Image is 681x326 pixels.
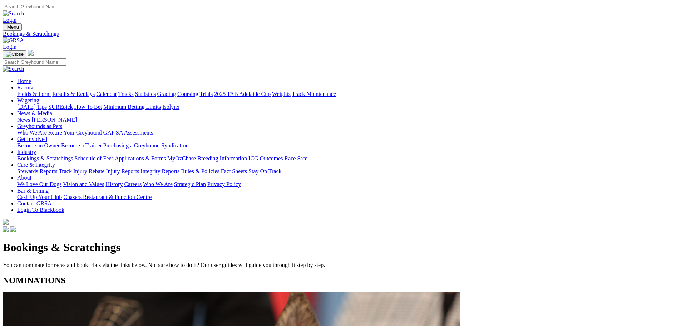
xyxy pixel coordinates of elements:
a: Fields & Form [17,91,51,97]
img: twitter.svg [10,226,16,232]
a: Applications & Forms [115,155,166,161]
a: SUREpick [48,104,73,110]
a: Become an Owner [17,142,60,149]
a: Schedule of Fees [74,155,113,161]
a: Who We Are [143,181,173,187]
a: Login [3,17,16,23]
a: Statistics [135,91,156,97]
a: 2025 TAB Adelaide Cup [214,91,271,97]
a: History [105,181,123,187]
img: Search [3,10,24,17]
a: Login [3,44,16,50]
a: Syndication [161,142,188,149]
a: Contact GRSA [17,200,51,206]
a: Injury Reports [106,168,139,174]
span: Menu [7,24,19,30]
a: Results & Replays [52,91,95,97]
img: GRSA [3,37,24,44]
a: Racing [17,84,33,91]
a: Chasers Restaurant & Function Centre [63,194,152,200]
input: Search [3,58,66,66]
a: We Love Our Dogs [17,181,61,187]
a: News & Media [17,110,52,116]
button: Toggle navigation [3,23,22,31]
img: logo-grsa-white.png [3,219,9,225]
a: Retire Your Greyhound [48,130,102,136]
a: Home [17,78,31,84]
a: Fact Sheets [221,168,247,174]
a: Stewards Reports [17,168,57,174]
a: Minimum Betting Limits [103,104,161,110]
a: Trials [199,91,213,97]
img: Close [6,52,24,57]
a: Breeding Information [197,155,247,161]
a: About [17,175,31,181]
a: Race Safe [284,155,307,161]
a: Become a Trainer [61,142,102,149]
a: ICG Outcomes [248,155,283,161]
a: Login To Blackbook [17,207,64,213]
div: Racing [17,91,678,97]
a: Bookings & Scratchings [3,31,678,37]
div: Care & Integrity [17,168,678,175]
a: News [17,117,30,123]
a: [PERSON_NAME] [31,117,77,123]
h2: NOMINATIONS [3,276,678,285]
a: [DATE] Tips [17,104,47,110]
a: Purchasing a Greyhound [103,142,160,149]
a: Get Involved [17,136,47,142]
a: Who We Are [17,130,47,136]
a: Greyhounds as Pets [17,123,62,129]
a: Industry [17,149,36,155]
a: Tracks [118,91,134,97]
a: Coursing [177,91,198,97]
div: News & Media [17,117,678,123]
a: Integrity Reports [140,168,179,174]
a: GAP SA Assessments [103,130,153,136]
div: About [17,181,678,188]
div: Wagering [17,104,678,110]
a: Bookings & Scratchings [17,155,73,161]
a: Track Maintenance [292,91,336,97]
a: Rules & Policies [181,168,219,174]
a: Vision and Values [63,181,104,187]
a: Weights [272,91,291,97]
a: Care & Integrity [17,162,55,168]
div: Industry [17,155,678,162]
a: Cash Up Your Club [17,194,62,200]
img: facebook.svg [3,226,9,232]
a: Careers [124,181,142,187]
h1: Bookings & Scratchings [3,241,678,254]
input: Search [3,3,66,10]
div: Bar & Dining [17,194,678,200]
img: logo-grsa-white.png [28,50,34,56]
a: Wagering [17,97,39,103]
a: Isolynx [162,104,179,110]
button: Toggle navigation [3,50,26,58]
a: Track Injury Rebate [59,168,104,174]
a: Bar & Dining [17,188,49,194]
div: Greyhounds as Pets [17,130,678,136]
a: Privacy Policy [207,181,241,187]
a: Grading [157,91,176,97]
a: Strategic Plan [174,181,206,187]
a: Stay On Track [248,168,281,174]
p: You can nominate for races and book trials via the links below. Not sure how to do it? Our user g... [3,262,678,268]
div: Get Involved [17,142,678,149]
a: MyOzChase [167,155,196,161]
img: Search [3,66,24,72]
a: Calendar [96,91,117,97]
a: How To Bet [74,104,102,110]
